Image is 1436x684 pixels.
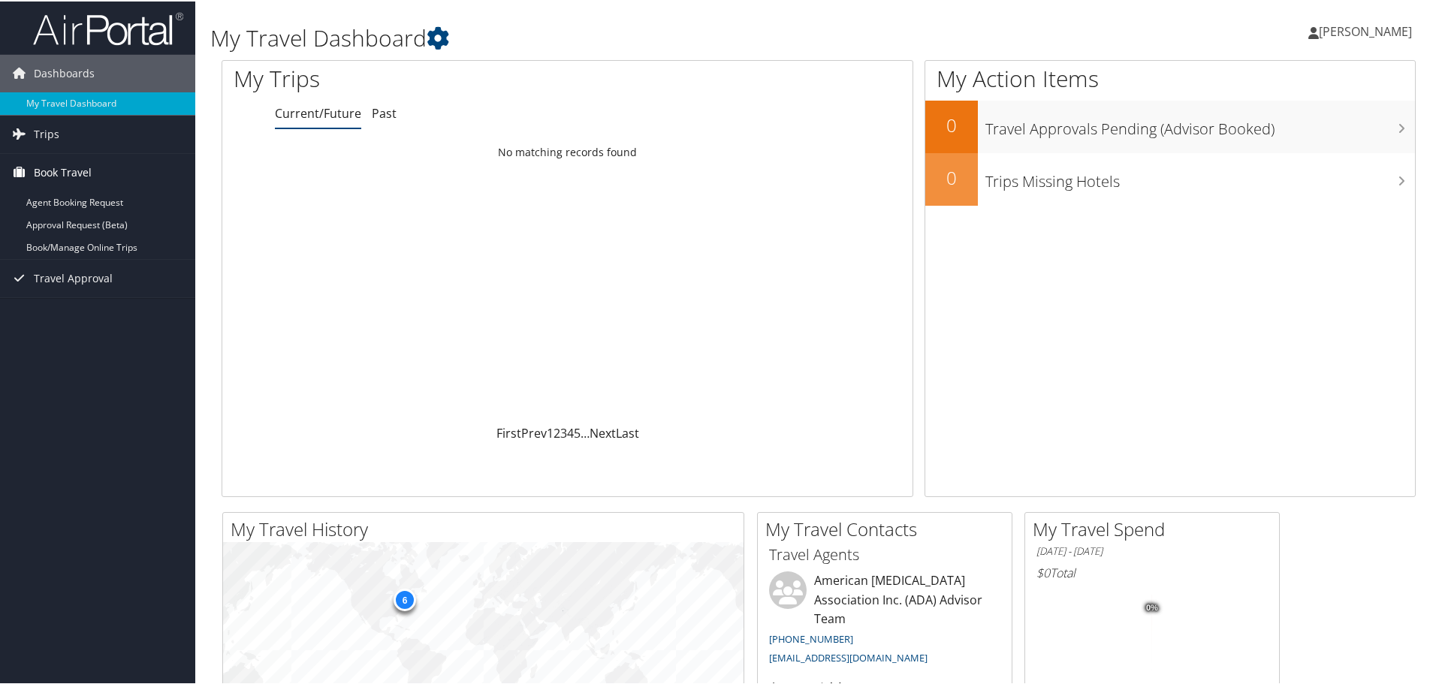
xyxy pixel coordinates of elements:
[925,152,1415,204] a: 0Trips Missing Hotels
[34,152,92,190] span: Book Travel
[567,423,574,440] a: 4
[769,543,1000,564] h3: Travel Agents
[925,111,978,137] h2: 0
[521,423,547,440] a: Prev
[925,164,978,189] h2: 0
[574,423,581,440] a: 5
[33,10,183,45] img: airportal-logo.png
[496,423,521,440] a: First
[222,137,913,164] td: No matching records found
[234,62,614,93] h1: My Trips
[762,570,1008,670] li: American [MEDICAL_DATA] Association Inc. (ADA) Advisor Team
[547,423,554,440] a: 1
[1036,563,1050,580] span: $0
[34,114,59,152] span: Trips
[925,62,1415,93] h1: My Action Items
[560,423,567,440] a: 3
[1033,515,1279,541] h2: My Travel Spend
[769,649,928,663] a: [EMAIL_ADDRESS][DOMAIN_NAME]
[1036,563,1268,580] h6: Total
[554,423,560,440] a: 2
[275,104,361,120] a: Current/Future
[985,110,1415,138] h3: Travel Approvals Pending (Advisor Booked)
[769,631,853,644] a: [PHONE_NUMBER]
[231,515,744,541] h2: My Travel History
[616,423,639,440] a: Last
[925,99,1415,152] a: 0Travel Approvals Pending (Advisor Booked)
[590,423,616,440] a: Next
[34,258,113,296] span: Travel Approval
[985,162,1415,191] h3: Trips Missing Hotels
[1036,543,1268,557] h6: [DATE] - [DATE]
[394,586,416,609] div: 6
[1319,22,1412,38] span: [PERSON_NAME]
[1308,8,1427,53] a: [PERSON_NAME]
[210,21,1021,53] h1: My Travel Dashboard
[34,53,95,91] span: Dashboards
[372,104,397,120] a: Past
[765,515,1012,541] h2: My Travel Contacts
[1146,602,1158,611] tspan: 0%
[581,423,590,440] span: …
